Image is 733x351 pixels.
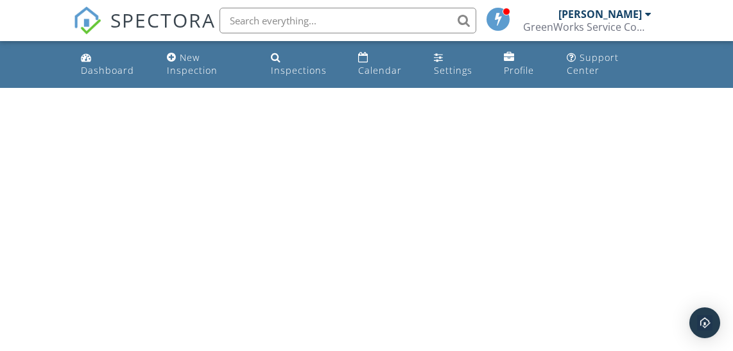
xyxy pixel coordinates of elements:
span: SPECTORA [110,6,216,33]
a: New Inspection [162,46,255,83]
a: Inspections [266,46,343,83]
div: Inspections [271,64,327,76]
div: Calendar [358,64,402,76]
div: Open Intercom Messenger [689,307,720,338]
div: GreenWorks Service Company [523,21,651,33]
a: Profile [499,46,551,83]
div: Support Center [567,51,619,76]
div: [PERSON_NAME] [558,8,642,21]
div: Profile [504,64,534,76]
img: The Best Home Inspection Software - Spectora [73,6,101,35]
div: Dashboard [81,64,134,76]
a: Dashboard [76,46,151,83]
a: Calendar [353,46,418,83]
a: SPECTORA [73,17,216,44]
a: Support Center [562,46,657,83]
div: Settings [434,64,472,76]
div: New Inspection [167,51,218,76]
input: Search everything... [220,8,476,33]
a: Settings [429,46,488,83]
